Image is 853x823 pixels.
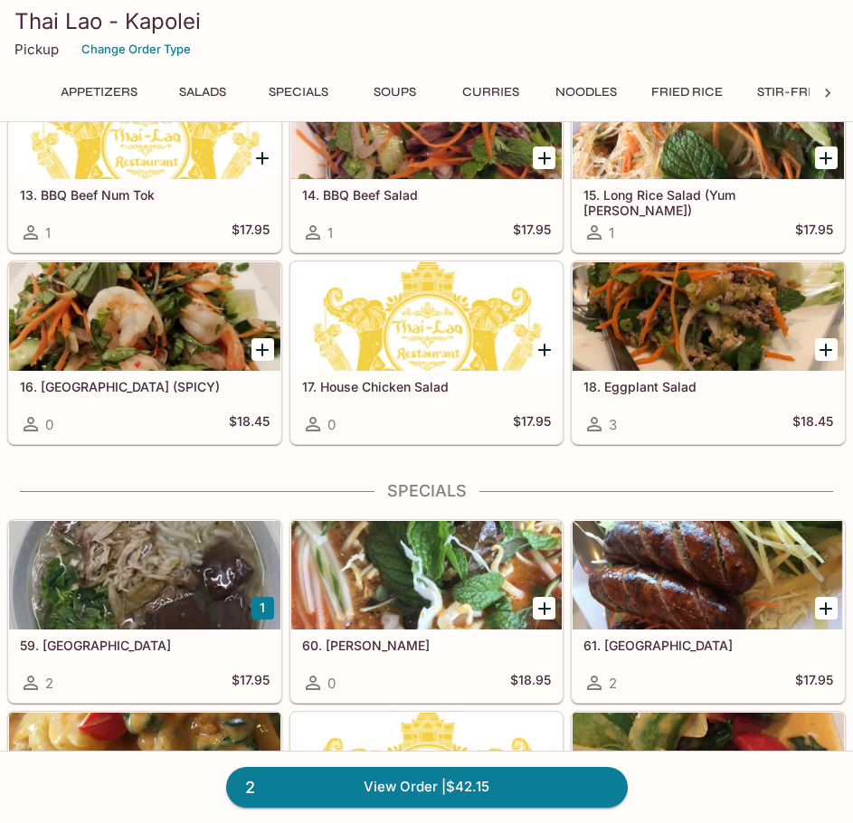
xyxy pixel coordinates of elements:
[251,597,274,620] button: Add 59. Kao Peak
[45,675,53,692] span: 2
[20,187,270,203] h5: 13. BBQ Beef Num Tok
[513,222,551,243] h5: $17.95
[73,35,199,63] button: Change Order Type
[14,41,59,58] p: Pickup
[792,413,833,435] h5: $18.45
[7,481,846,501] h4: Specials
[8,70,281,252] a: 13. BBQ Beef Num Tok1$17.95
[234,775,266,800] span: 2
[815,597,838,620] button: Add 61. Sai Oua
[583,187,833,217] h5: 15. Long Rice Salad (Yum [PERSON_NAME])
[251,147,274,169] button: Add 13. BBQ Beef Num Tok
[258,80,339,105] button: Specials
[20,379,270,394] h5: 16. [GEOGRAPHIC_DATA] (SPICY)
[9,71,280,179] div: 13. BBQ Beef Num Tok
[815,338,838,361] button: Add 18. Eggplant Salad
[232,672,270,694] h5: $17.95
[8,261,281,444] a: 16. [GEOGRAPHIC_DATA] (SPICY)0$18.45
[302,187,552,203] h5: 14. BBQ Beef Salad
[9,262,280,371] div: 16. Basil Shrimp Salad (SPICY)
[583,379,833,394] h5: 18. Eggplant Salad
[290,520,564,703] a: 60. [PERSON_NAME]0$18.95
[162,80,243,105] button: Salads
[45,416,53,433] span: 0
[354,80,435,105] button: Soups
[302,638,552,653] h5: 60. [PERSON_NAME]
[290,70,564,252] a: 14. BBQ Beef Salad1$17.95
[450,80,531,105] button: Curries
[795,672,833,694] h5: $17.95
[609,416,617,433] span: 3
[232,222,270,243] h5: $17.95
[533,338,555,361] button: Add 17. House Chicken Salad
[572,70,845,252] a: 15. Long Rice Salad (Yum [PERSON_NAME])1$17.95
[572,520,845,703] a: 61. [GEOGRAPHIC_DATA]2$17.95
[795,222,833,243] h5: $17.95
[573,521,844,629] div: 61. Sai Oua
[291,71,563,179] div: 14. BBQ Beef Salad
[533,597,555,620] button: Add 60. Kao Poon
[747,80,837,105] button: Stir-Fries
[573,262,844,371] div: 18. Eggplant Salad
[45,224,51,241] span: 1
[815,147,838,169] button: Add 15. Long Rice Salad (Yum Woon Sen)
[251,338,274,361] button: Add 16. Basil Shrimp Salad (SPICY)
[327,224,333,241] span: 1
[291,521,563,629] div: 60. Kao Poon
[226,767,628,807] a: 2View Order |$42.15
[302,379,552,394] h5: 17. House Chicken Salad
[327,675,336,692] span: 0
[9,521,280,629] div: 59. Kao Peak
[583,638,833,653] h5: 61. [GEOGRAPHIC_DATA]
[609,675,617,692] span: 2
[327,416,336,433] span: 0
[545,80,627,105] button: Noodles
[609,224,614,241] span: 1
[290,261,564,444] a: 17. House Chicken Salad0$17.95
[291,713,563,821] div: 66. Pla Rad Prik
[510,672,551,694] h5: $18.95
[641,80,733,105] button: Fried Rice
[20,638,270,653] h5: 59. [GEOGRAPHIC_DATA]
[51,80,147,105] button: Appetizers
[573,713,844,821] div: 67. Deep-Fried Fish Filet w/ Red Curry Sauce
[229,413,270,435] h5: $18.45
[9,713,280,821] div: 64. Pad Chu-Chee
[573,71,844,179] div: 15. Long Rice Salad (Yum Woon Sen)
[291,262,563,371] div: 17. House Chicken Salad
[572,261,845,444] a: 18. Eggplant Salad3$18.45
[533,147,555,169] button: Add 14. BBQ Beef Salad
[14,7,839,35] h3: Thai Lao - Kapolei
[8,520,281,703] a: 59. [GEOGRAPHIC_DATA]2$17.95
[513,413,551,435] h5: $17.95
